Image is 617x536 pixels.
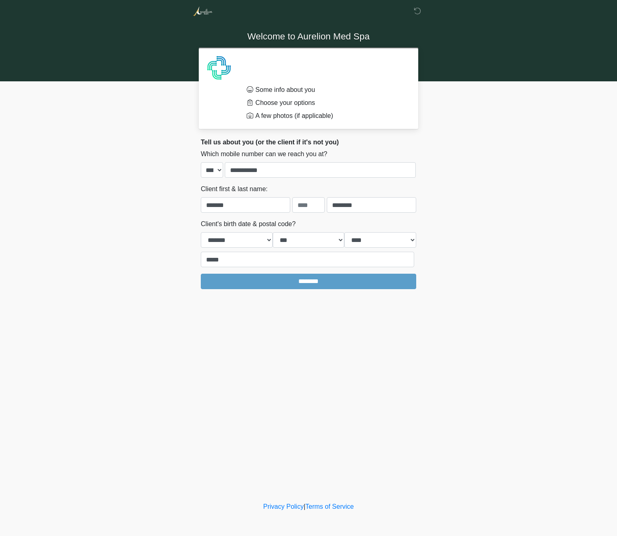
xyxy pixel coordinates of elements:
[195,29,422,44] h1: Welcome to Aurelion Med Spa
[247,111,404,121] li: A few photos (if applicable)
[201,149,327,159] label: Which mobile number can we reach you at?
[201,184,268,194] label: Client first & last name:
[305,503,354,510] a: Terms of Service
[304,503,305,510] a: |
[201,219,295,229] label: Client's birth date & postal code?
[247,98,404,108] li: Choose your options
[207,56,231,80] img: Agent Avatar
[263,503,304,510] a: Privacy Policy
[201,138,416,146] h2: Tell us about you (or the client if it's not you)
[247,85,404,95] li: Some info about you
[193,6,213,16] img: Aurelion Med Spa Logo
